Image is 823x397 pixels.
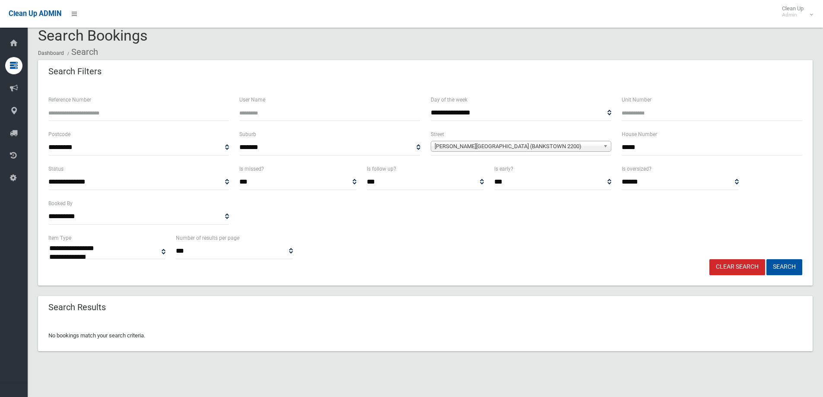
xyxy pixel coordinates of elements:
span: [PERSON_NAME][GEOGRAPHIC_DATA] (BANKSTOWN 2200) [435,141,600,152]
span: Clean Up [778,5,812,18]
a: Dashboard [38,50,64,56]
span: Search Bookings [38,27,148,44]
label: Is oversized? [622,164,651,174]
label: Status [48,164,64,174]
div: No bookings match your search criteria. [38,320,813,351]
small: Admin [782,12,804,18]
header: Search Results [38,299,116,316]
button: Search [766,259,802,275]
label: User Name [239,95,265,105]
label: Postcode [48,130,70,139]
label: Day of the week [431,95,467,105]
label: House Number [622,130,657,139]
span: Clean Up ADMIN [9,10,61,18]
a: Clear Search [709,259,765,275]
label: Street [431,130,444,139]
label: Is early? [494,164,513,174]
label: Booked By [48,199,73,208]
label: Number of results per page [176,233,239,243]
label: Suburb [239,130,256,139]
label: Item Type [48,233,71,243]
label: Unit Number [622,95,651,105]
label: Reference Number [48,95,91,105]
label: Is follow up? [367,164,396,174]
li: Search [65,44,98,60]
label: Is missed? [239,164,264,174]
header: Search Filters [38,63,112,80]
